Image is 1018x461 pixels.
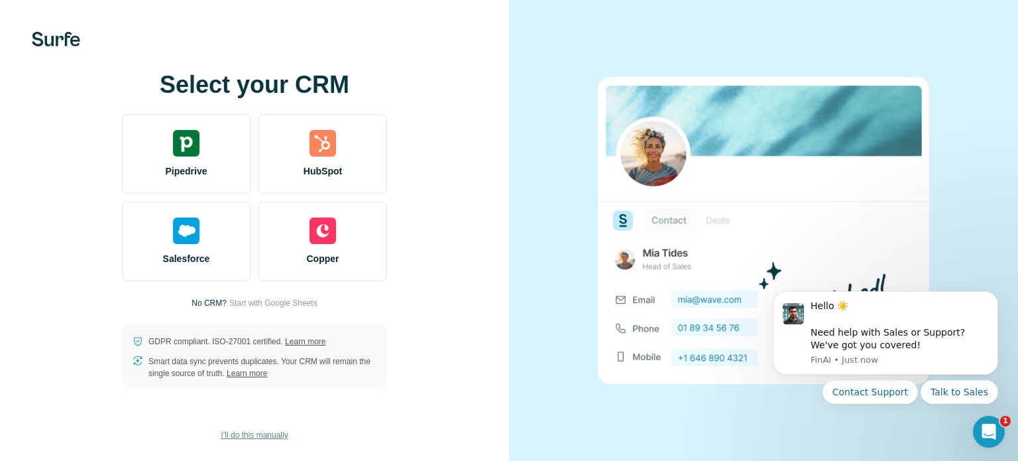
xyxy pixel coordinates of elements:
button: I’ll do this manually [211,425,297,445]
span: Pipedrive [165,165,207,178]
img: hubspot's logo [310,130,336,157]
img: salesforce's logo [173,218,199,244]
img: copper's logo [310,218,336,244]
span: Salesforce [163,252,210,265]
p: GDPR compliant. ISO-27001 certified. [148,336,325,348]
a: Learn more [285,337,325,346]
span: 1 [1000,416,1011,427]
p: Smart data sync prevents duplicates. Your CRM will remain the single source of truth. [148,356,376,379]
p: No CRM? [192,297,227,309]
h1: Select your CRM [122,72,387,98]
img: Surfe's logo [32,32,80,46]
img: pipedrive's logo [173,130,199,157]
span: I’ll do this manually [221,429,288,441]
img: none image [598,77,929,384]
iframe: Intercom notifications message [753,280,1018,412]
button: Start with Google Sheets [229,297,317,309]
a: Learn more [227,369,267,378]
span: HubSpot [304,165,342,178]
span: Copper [307,252,339,265]
iframe: Intercom live chat [973,416,1005,448]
